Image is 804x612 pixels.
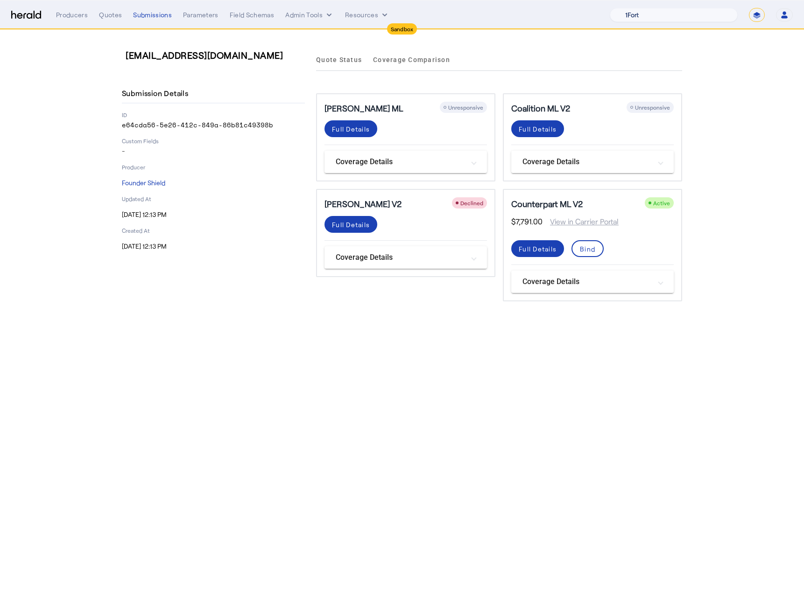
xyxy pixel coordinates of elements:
[122,137,305,145] p: Custom Fields
[316,56,362,63] span: Quote Status
[511,271,674,293] mat-expansion-panel-header: Coverage Details
[332,220,370,229] div: Full Details
[324,151,487,173] mat-expansion-panel-header: Coverage Details
[511,216,543,227] span: $7,791.00
[511,102,570,115] h5: Coalition ML V2
[99,10,122,20] div: Quotes
[336,156,465,167] mat-panel-title: Coverage Details
[653,200,670,206] span: Active
[324,120,377,137] button: Full Details
[543,216,619,227] span: View in Carrier Portal
[285,10,334,20] button: internal dropdown menu
[324,197,402,210] h5: [PERSON_NAME] V2
[126,49,309,62] h3: [EMAIL_ADDRESS][DOMAIN_NAME]
[122,146,305,156] p: -
[448,104,483,111] span: Unresponsive
[122,120,305,130] p: e64cda56-5e26-412c-849a-86b81c49398b
[387,23,417,35] div: Sandbox
[133,10,172,20] div: Submissions
[345,10,389,20] button: Resources dropdown menu
[511,197,583,210] h5: Counterpart ML V2
[519,124,557,134] div: Full Details
[122,210,305,219] p: [DATE] 12:13 PM
[519,244,557,254] div: Full Details
[324,246,487,269] mat-expansion-panel-header: Coverage Details
[122,195,305,202] p: Updated At
[324,216,377,233] button: Full Details
[122,163,305,171] p: Producer
[316,49,362,71] a: Quote Status
[373,56,450,63] span: Coverage Comparison
[580,244,595,254] div: Bind
[122,178,305,188] p: Founder Shield
[511,120,564,137] button: Full Details
[183,10,219,20] div: Parameters
[460,200,483,206] span: Declined
[122,227,305,234] p: Created At
[11,11,41,20] img: Herald Logo
[511,151,674,173] mat-expansion-panel-header: Coverage Details
[56,10,88,20] div: Producers
[373,49,450,71] a: Coverage Comparison
[571,240,604,257] button: Bind
[522,276,651,287] mat-panel-title: Coverage Details
[122,111,305,118] p: ID
[230,10,275,20] div: Field Schemas
[635,104,670,111] span: Unresponsive
[122,242,305,251] p: [DATE] 12:13 PM
[336,252,465,263] mat-panel-title: Coverage Details
[522,156,651,167] mat-panel-title: Coverage Details
[511,240,564,257] button: Full Details
[122,88,192,99] h4: Submission Details
[332,124,370,134] div: Full Details
[324,102,403,115] h5: [PERSON_NAME] ML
